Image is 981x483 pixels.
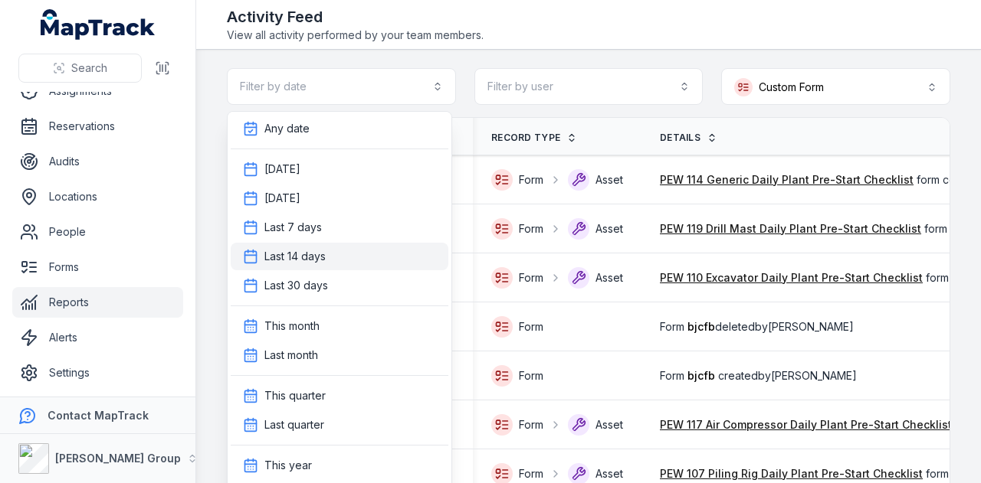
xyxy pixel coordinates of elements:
span: [DATE] [264,162,300,177]
button: Filter by date [227,68,456,105]
span: Last quarter [264,417,324,432]
span: Any date [264,121,310,136]
span: Last month [264,348,318,363]
span: Last 7 days [264,220,322,235]
span: Last 14 days [264,249,326,264]
span: [DATE] [264,191,300,206]
span: This month [264,318,320,334]
span: This quarter [264,388,326,403]
span: This year [264,458,312,473]
span: Last 30 days [264,278,328,293]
